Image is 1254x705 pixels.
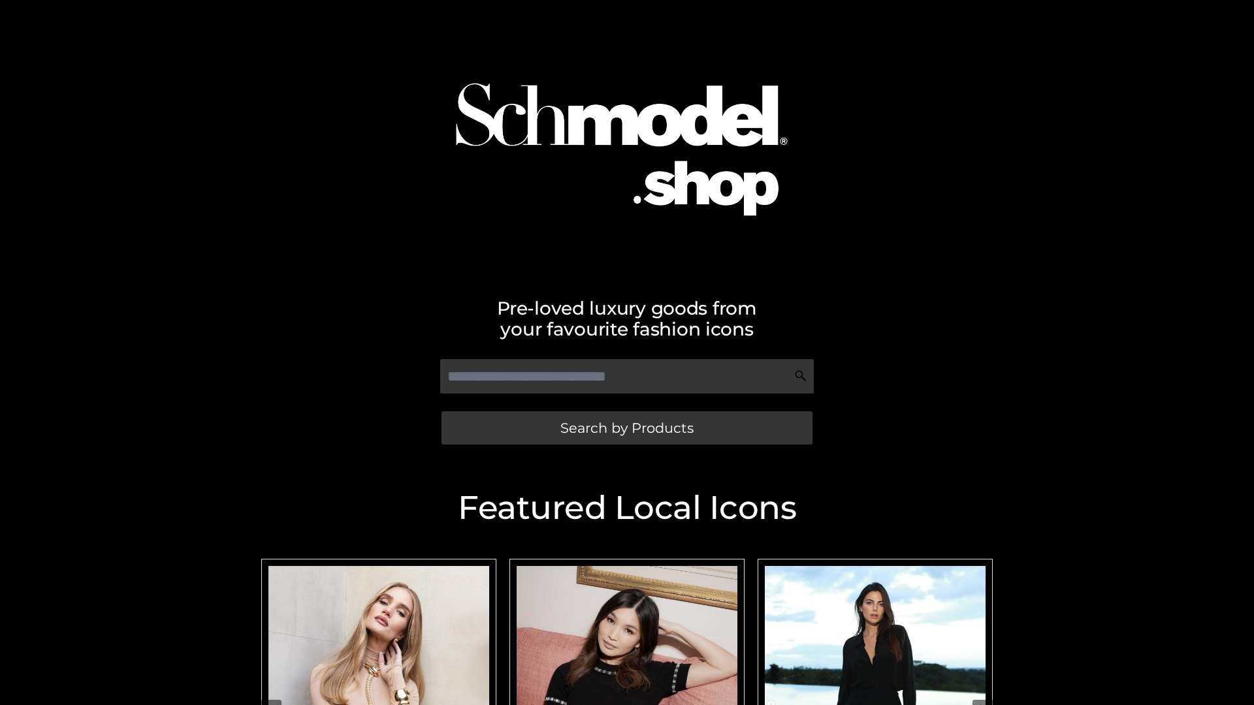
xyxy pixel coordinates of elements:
h2: Pre-loved luxury goods from your favourite fashion icons [255,298,999,339]
span: Search by Products [560,421,694,435]
h2: Featured Local Icons​ [255,492,999,524]
img: Search Icon [794,369,807,383]
a: Search by Products [442,411,812,445]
